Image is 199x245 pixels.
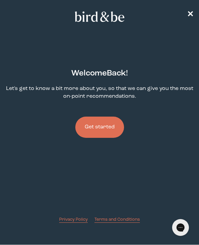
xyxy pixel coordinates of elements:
a: Privacy Policy [59,216,88,223]
a: ✕ [187,9,194,21]
span: Privacy Policy [59,217,88,222]
p: Let's get to know a bit more about you, so that we can give you the most on-point recommendations. [5,85,194,100]
h2: Welcome Back ! [71,68,128,80]
a: Terms and Conditions [94,216,140,223]
button: Get started [75,117,124,138]
span: ✕ [187,11,194,19]
span: Terms and Conditions [94,217,140,222]
iframe: Gorgias live chat messenger [169,217,192,238]
a: Get started [75,106,124,149]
